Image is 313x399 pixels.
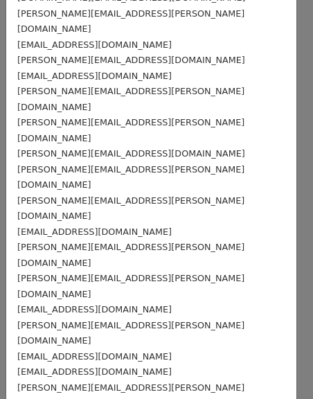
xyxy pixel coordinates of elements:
[17,273,244,299] small: [PERSON_NAME][EMAIL_ADDRESS][PERSON_NAME][DOMAIN_NAME]
[17,304,172,314] small: [EMAIL_ADDRESS][DOMAIN_NAME]
[17,117,244,143] small: [PERSON_NAME][EMAIL_ADDRESS][PERSON_NAME][DOMAIN_NAME]
[17,39,172,50] small: [EMAIL_ADDRESS][DOMAIN_NAME]
[17,351,172,362] small: [EMAIL_ADDRESS][DOMAIN_NAME]
[17,320,244,346] small: [PERSON_NAME][EMAIL_ADDRESS][PERSON_NAME][DOMAIN_NAME]
[244,332,313,399] iframe: Chat Widget
[17,8,244,35] small: [PERSON_NAME][EMAIL_ADDRESS][PERSON_NAME][DOMAIN_NAME]
[17,242,244,268] small: [PERSON_NAME][EMAIL_ADDRESS][PERSON_NAME][DOMAIN_NAME]
[17,148,245,159] small: [PERSON_NAME][EMAIL_ADDRESS][DOMAIN_NAME]
[17,227,172,237] small: [EMAIL_ADDRESS][DOMAIN_NAME]
[17,71,172,81] small: [EMAIL_ADDRESS][DOMAIN_NAME]
[17,55,245,65] small: [PERSON_NAME][EMAIL_ADDRESS][DOMAIN_NAME]
[17,86,244,112] small: [PERSON_NAME][EMAIL_ADDRESS][PERSON_NAME][DOMAIN_NAME]
[17,164,244,190] small: [PERSON_NAME][EMAIL_ADDRESS][PERSON_NAME][DOMAIN_NAME]
[17,366,172,377] small: [EMAIL_ADDRESS][DOMAIN_NAME]
[17,195,244,222] small: [PERSON_NAME][EMAIL_ADDRESS][PERSON_NAME][DOMAIN_NAME]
